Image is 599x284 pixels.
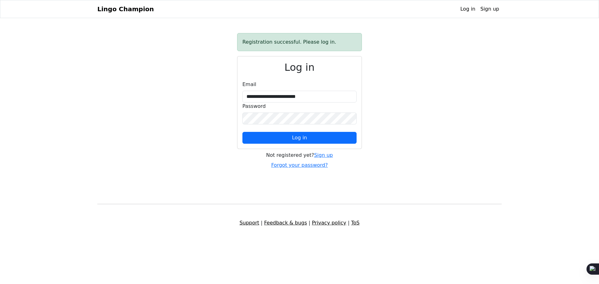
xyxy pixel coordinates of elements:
a: Sign up [314,152,333,158]
a: Sign up [478,3,502,15]
label: Password [242,103,266,110]
div: Not registered yet? [237,152,362,159]
a: ToS [351,220,359,226]
a: Support [240,220,259,226]
a: Forgot your password? [271,162,328,168]
label: Email [242,81,256,88]
a: Log in [458,3,478,15]
h2: Log in [242,61,357,73]
button: Log in [242,132,357,144]
span: Log in [292,135,307,141]
a: Privacy policy [312,220,346,226]
div: | | | [94,219,505,227]
div: Registration successful. Please log in. [237,33,362,51]
a: Lingo Champion [97,3,154,15]
a: Feedback & bugs [264,220,307,226]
